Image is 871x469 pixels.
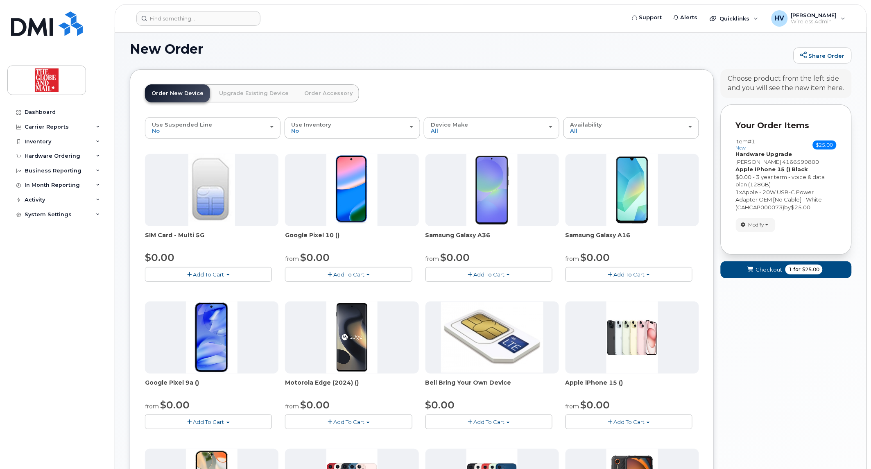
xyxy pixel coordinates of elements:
[749,221,765,229] span: Modify
[736,151,792,157] strong: Hardware Upgrade
[333,271,364,278] span: Add To Cart
[425,399,455,411] span: $0.00
[145,415,272,429] button: Add To Cart
[566,267,692,281] button: Add To Cart
[792,166,808,172] strong: Black
[736,173,837,188] div: $0.00 - 3 year term - voice & data plan (128GB)
[130,42,790,56] h1: New Order
[160,399,190,411] span: $0.00
[285,231,419,247] div: Google Pixel 10 ()
[473,271,505,278] span: Add To Cart
[756,266,782,274] span: Checkout
[581,251,610,263] span: $0.00
[425,231,559,247] div: Samsung Galaxy A36
[300,251,330,263] span: $0.00
[152,121,212,128] span: Use Suspended Line
[802,266,819,273] span: $25.00
[292,121,332,128] span: Use Inventory
[566,415,692,429] button: Add To Cart
[285,255,299,263] small: from
[748,138,756,145] span: #1
[566,255,579,263] small: from
[813,140,837,150] span: $25.00
[285,378,419,395] div: Motorola Edge (2024) ()
[145,267,272,281] button: Add To Cart
[736,188,837,211] div: x by
[791,204,811,211] span: $25.00
[285,117,420,138] button: Use Inventory No
[728,74,844,93] div: Choose product from the left side and you will see the new item here.
[441,251,470,263] span: $0.00
[613,419,645,425] span: Add To Cart
[326,301,378,374] img: phone23894.JPG
[193,271,224,278] span: Add To Cart
[424,117,559,138] button: Device Make All
[736,166,791,172] strong: Apple iPhone 15 ()
[783,159,819,165] span: 4166599800
[186,301,238,374] img: phone23830.JPG
[188,154,235,226] img: 00D627D4-43E9-49B7-A367-2C99342E128C.jpg
[736,218,776,232] button: Modify
[736,138,756,150] h3: Item
[570,121,602,128] span: Availability
[566,403,579,410] small: from
[473,419,505,425] span: Add To Cart
[431,121,468,128] span: Device Make
[736,189,822,211] span: Apple - 20W USB-C Power Adapter OEM [No Cable] - White (CAHCAP000073)
[570,127,578,134] span: All
[285,415,412,429] button: Add To Cart
[431,127,438,134] span: All
[721,261,852,278] button: Checkout 1 for $25.00
[736,145,746,151] small: new
[285,267,412,281] button: Add To Cart
[145,231,278,247] div: SIM Card - Multi 5G
[145,378,278,395] div: Google Pixel 9a ()
[792,266,802,273] span: for
[466,154,518,226] img: phone23886.JPG
[789,266,792,273] span: 1
[326,154,378,226] img: phone23875.JPG
[736,120,837,131] p: Your Order Items
[145,251,174,263] span: $0.00
[193,419,224,425] span: Add To Cart
[333,419,364,425] span: Add To Cart
[152,127,160,134] span: No
[736,159,781,165] span: [PERSON_NAME]
[581,399,610,411] span: $0.00
[285,403,299,410] small: from
[425,378,559,395] div: Bell Bring Your Own Device
[292,127,299,134] span: No
[566,378,699,395] div: Apple iPhone 15 ()
[613,271,645,278] span: Add To Cart
[145,84,210,102] a: Order New Device
[606,301,658,374] img: phone23836.JPG
[145,403,159,410] small: from
[300,399,330,411] span: $0.00
[213,84,295,102] a: Upgrade Existing Device
[298,84,359,102] a: Order Accessory
[425,267,552,281] button: Add To Cart
[794,48,852,64] a: Share Order
[606,154,658,226] img: phone23947.JPG
[563,117,699,138] button: Availability All
[441,302,543,373] img: phone23274.JPG
[425,415,552,429] button: Add To Cart
[145,117,281,138] button: Use Suspended Line No
[736,189,740,195] span: 1
[566,231,699,247] div: Samsung Galaxy A16
[425,255,439,263] small: from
